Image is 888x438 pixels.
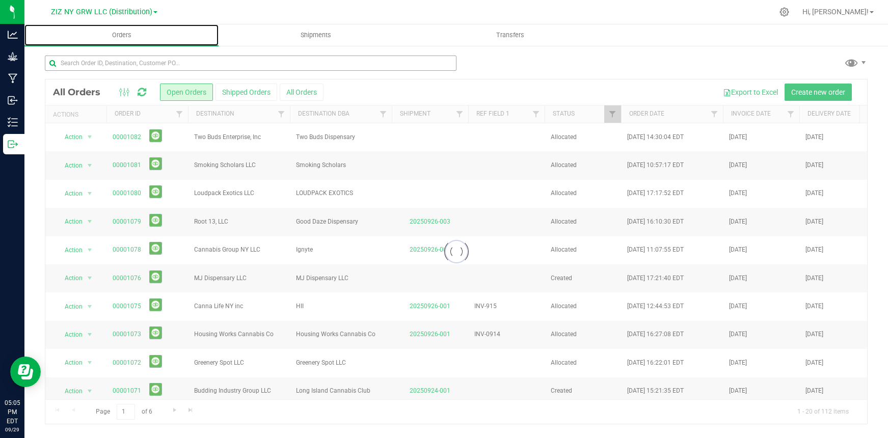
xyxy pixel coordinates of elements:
[8,139,18,149] inline-svg: Outbound
[10,357,41,387] iframe: Resource center
[8,73,18,84] inline-svg: Manufacturing
[98,31,145,40] span: Orders
[8,51,18,62] inline-svg: Grow
[413,24,607,46] a: Transfers
[5,398,20,426] p: 05:05 PM EDT
[45,56,456,71] input: Search Order ID, Destination, Customer PO...
[24,24,219,46] a: Orders
[778,7,791,17] div: Manage settings
[802,8,869,16] span: Hi, [PERSON_NAME]!
[287,31,345,40] span: Shipments
[5,426,20,433] p: 09/29
[51,8,152,16] span: ZIZ NY GRW LLC (Distribution)
[482,31,538,40] span: Transfers
[8,30,18,40] inline-svg: Analytics
[219,24,413,46] a: Shipments
[8,117,18,127] inline-svg: Inventory
[8,95,18,105] inline-svg: Inbound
